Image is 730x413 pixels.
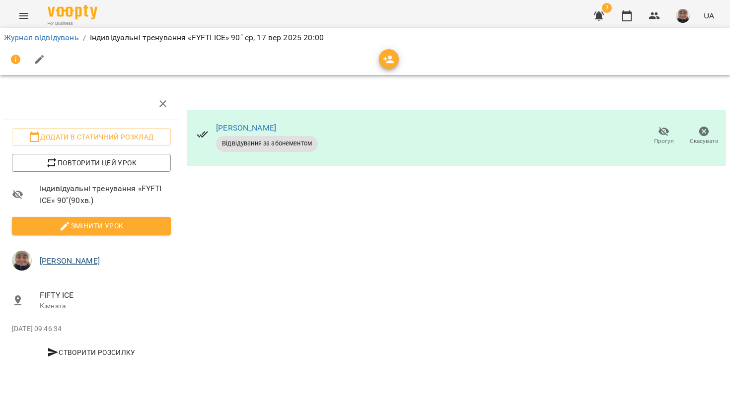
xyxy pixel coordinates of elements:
button: Повторити цей урок [12,154,171,172]
span: For Business [48,20,97,27]
span: UA [704,10,714,21]
span: 3 [602,3,612,13]
span: Відвідування за абонементом [216,139,318,148]
span: Повторити цей урок [20,157,163,169]
img: 4cf27c03cdb7f7912a44474f3433b006.jpeg [12,251,32,271]
img: Voopty Logo [48,5,97,19]
a: Журнал відвідувань [4,33,79,42]
span: Скасувати [690,137,719,145]
li: / [83,32,86,44]
p: [DATE] 09:46:34 [12,324,171,334]
a: [PERSON_NAME] [40,256,100,266]
img: 4cf27c03cdb7f7912a44474f3433b006.jpeg [676,9,690,23]
a: [PERSON_NAME] [216,123,276,133]
p: Кімната [40,301,171,311]
button: Скасувати [684,122,724,150]
button: Додати в статичний розклад [12,128,171,146]
button: UA [700,6,718,25]
button: Menu [12,4,36,28]
span: Створити розсилку [16,346,167,358]
button: Прогул [644,122,684,150]
span: Додати в статичний розклад [20,131,163,143]
span: Прогул [654,137,674,145]
button: Створити розсилку [12,344,171,361]
button: Змінити урок [12,217,171,235]
p: Індивідуальні тренування «FYFTI ICE» 90" ср, 17 вер 2025 20:00 [90,32,324,44]
span: Змінити урок [20,220,163,232]
span: FIFTY ICE [40,289,171,301]
nav: breadcrumb [4,32,726,44]
span: Індивідуальні тренування «FYFTI ICE» 90" ( 90 хв. ) [40,183,171,206]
